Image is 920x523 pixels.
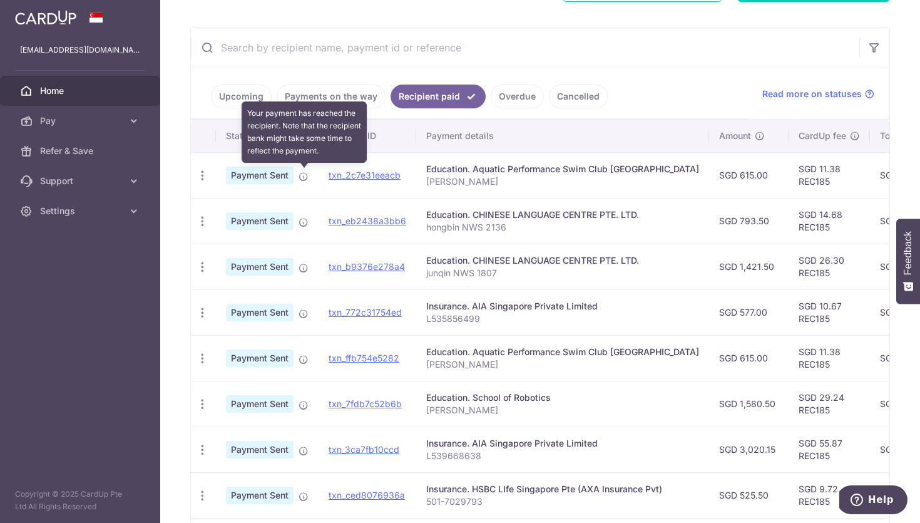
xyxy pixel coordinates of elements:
p: [EMAIL_ADDRESS][DOMAIN_NAME] [20,44,140,56]
span: Refer & Save [40,145,123,157]
div: Education. Aquatic Performance Swim Club [GEOGRAPHIC_DATA] [426,346,699,358]
td: SGD 26.30 REC185 [789,244,870,289]
div: Your payment has reached the recipient. Note that the recipient bank might take some time to refl... [242,101,367,163]
span: Pay [40,115,123,127]
a: txn_b9376e278a4 [329,261,405,272]
td: SGD 577.00 [709,289,789,335]
span: Feedback [902,231,914,275]
span: Read more on statuses [762,88,862,100]
td: SGD 29.24 REC185 [789,381,870,427]
span: Amount [719,130,751,142]
a: txn_ced8076936a [329,490,405,500]
span: Support [40,175,123,187]
p: [PERSON_NAME] [426,358,699,371]
a: txn_772c31754ed [329,307,402,318]
img: CardUp [15,10,76,25]
a: Payments on the way [277,85,386,108]
a: txn_2c7e31eeacb [329,170,401,180]
td: SGD 793.50 [709,198,789,244]
span: Payment Sent [226,487,294,504]
div: Education. School of Robotics [426,391,699,404]
a: Cancelled [549,85,608,108]
span: Payment Sent [226,258,294,276]
div: Education. Aquatic Performance Swim Club [GEOGRAPHIC_DATA] [426,163,699,175]
span: Payment Sent [226,167,294,184]
p: L539668638 [426,450,699,462]
span: Payment Sent [226,304,294,321]
th: Payment details [416,120,709,152]
td: SGD 3,020.15 [709,427,789,472]
a: Recipient paid [391,85,486,108]
div: Insurance. AIA Singapore Private Limited [426,300,699,313]
span: Payment Sent [226,212,294,230]
div: Insurance. HSBC LIfe Singapore Pte (AXA Insurance Pvt) [426,483,699,495]
td: SGD 1,580.50 [709,381,789,427]
td: SGD 615.00 [709,152,789,198]
a: txn_ffb754e5282 [329,353,399,363]
td: SGD 525.50 [709,472,789,518]
input: Search by recipient name, payment id or reference [191,28,859,68]
td: SGD 1,421.50 [709,244,789,289]
td: SGD 14.68 REC185 [789,198,870,244]
a: Overdue [491,85,544,108]
p: [PERSON_NAME] [426,175,699,188]
td: SGD 615.00 [709,335,789,381]
span: Payment Sent [226,441,294,458]
iframe: Opens a widget where you can find more information [839,485,907,517]
td: SGD 11.38 REC185 [789,335,870,381]
td: SGD 10.67 REC185 [789,289,870,335]
div: Insurance. AIA Singapore Private Limited [426,437,699,450]
span: Status [226,130,253,142]
button: Feedback - Show survey [896,219,920,304]
a: txn_eb2438a3bb6 [329,215,406,226]
td: SGD 11.38 REC185 [789,152,870,198]
p: L535856499 [426,313,699,325]
p: hongbin NWS 2136 [426,221,699,234]
span: Payment Sent [226,350,294,367]
span: Home [40,85,123,97]
a: Upcoming [211,85,272,108]
th: Payment ID [319,120,416,152]
span: Settings [40,205,123,217]
p: junqin NWS 1807 [426,267,699,279]
div: Education. CHINESE LANGUAGE CENTRE PTE. LTD. [426,209,699,221]
p: 501-7029793 [426,495,699,508]
span: Payment Sent [226,395,294,413]
td: SGD 9.72 REC185 [789,472,870,518]
span: CardUp fee [799,130,846,142]
a: Read more on statuses [762,88,874,100]
a: txn_3ca7fb10ccd [329,444,399,455]
div: Education. CHINESE LANGUAGE CENTRE PTE. LTD. [426,254,699,267]
p: [PERSON_NAME] [426,404,699,417]
a: txn_7fdb7c52b6b [329,398,402,409]
td: SGD 55.87 REC185 [789,427,870,472]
